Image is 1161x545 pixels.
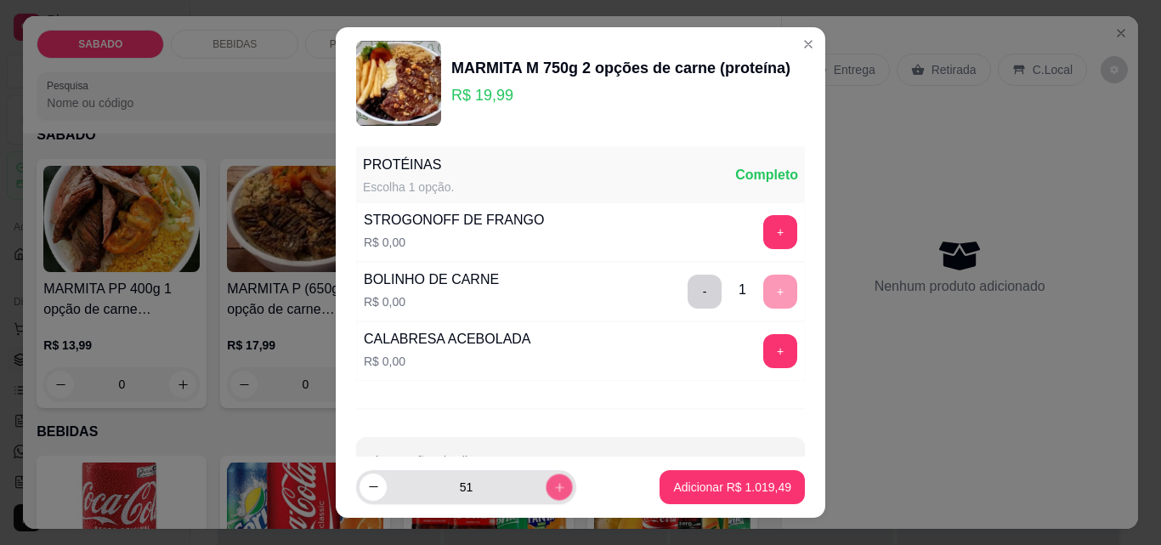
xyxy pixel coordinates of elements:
button: increase-product-quantity [546,474,572,500]
p: R$ 0,00 [364,293,499,310]
button: decrease-product-quantity [360,474,387,501]
div: 1 [739,280,746,300]
img: product-image [356,41,441,126]
button: add [763,215,797,249]
button: Adicionar R$ 1.019,49 [660,470,805,504]
div: Completo [735,165,798,185]
div: BOLINHO DE CARNE [364,270,499,290]
div: PROTÉINAS [363,155,454,175]
p: R$ 19,99 [451,83,790,107]
p: R$ 0,00 [364,234,544,251]
p: Adicionar R$ 1.019,49 [673,479,791,496]
div: STROGONOFF DE FRANGO [364,210,544,230]
div: Escolha 1 opção. [363,179,454,196]
button: delete [688,275,722,309]
button: add [763,334,797,368]
div: MARMITA M 750g 2 opções de carne (proteína) [451,56,790,80]
button: Close [795,31,822,58]
div: CALABRESA ACEBOLADA [364,329,531,349]
p: R$ 0,00 [364,353,531,370]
